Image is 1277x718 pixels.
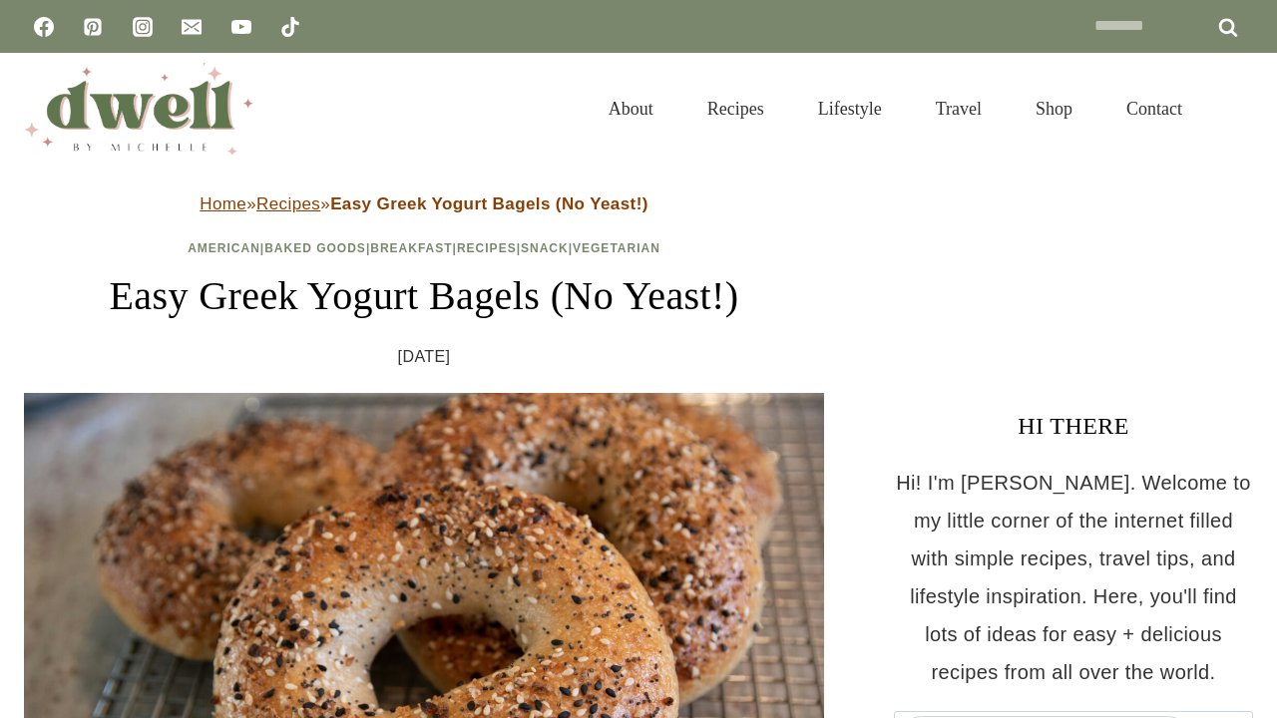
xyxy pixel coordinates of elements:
a: Vegetarian [573,241,660,255]
a: American [188,241,260,255]
a: Lifestyle [791,74,909,144]
span: » » [200,194,648,213]
h3: HI THERE [894,408,1253,444]
a: YouTube [221,7,261,47]
a: Recipes [680,74,791,144]
a: TikTok [270,7,310,47]
button: View Search Form [1219,92,1253,126]
a: Pinterest [73,7,113,47]
span: | | | | | [188,241,660,255]
img: DWELL by michelle [24,63,253,155]
a: Snack [521,241,569,255]
a: Contact [1099,74,1209,144]
a: Baked Goods [264,241,366,255]
time: [DATE] [398,342,451,372]
a: Breakfast [370,241,452,255]
a: About [582,74,680,144]
a: Email [172,7,212,47]
a: Travel [909,74,1009,144]
a: Recipes [457,241,517,255]
a: Instagram [123,7,163,47]
a: Home [200,194,246,213]
a: Shop [1009,74,1099,144]
nav: Primary Navigation [582,74,1209,144]
h1: Easy Greek Yogurt Bagels (No Yeast!) [24,266,824,326]
p: Hi! I'm [PERSON_NAME]. Welcome to my little corner of the internet filled with simple recipes, tr... [894,464,1253,691]
a: Recipes [256,194,320,213]
a: Facebook [24,7,64,47]
strong: Easy Greek Yogurt Bagels (No Yeast!) [330,194,648,213]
